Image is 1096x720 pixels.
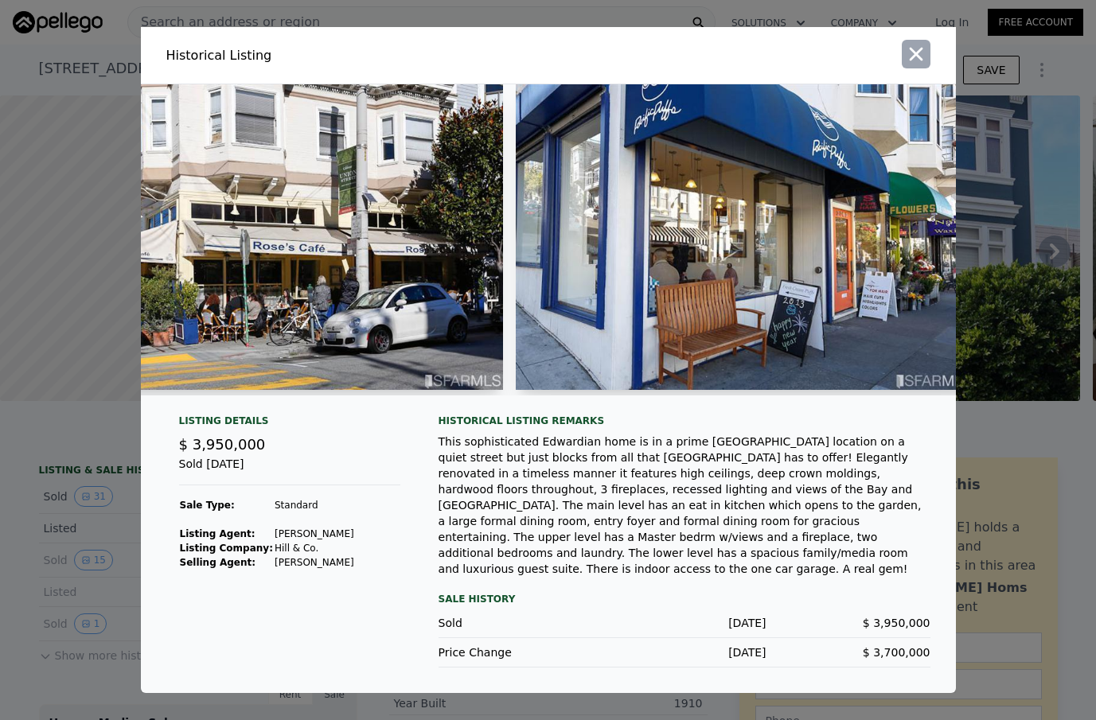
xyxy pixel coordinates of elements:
img: Property Img [516,84,974,390]
div: [DATE] [603,615,766,631]
td: [PERSON_NAME] [274,555,355,570]
img: Property Img [44,84,502,390]
div: Price Change [439,644,603,660]
span: $ 3,950,000 [863,617,930,629]
div: Sold [439,615,603,631]
div: Historical Listing remarks [439,414,930,427]
div: Historical Listing [166,46,542,65]
strong: Sale Type: [180,500,235,511]
td: Hill & Co. [274,541,355,555]
td: [PERSON_NAME] [274,527,355,541]
div: [DATE] [603,644,766,660]
strong: Listing Agent: [180,528,255,539]
span: $ 3,700,000 [863,646,930,659]
span: $ 3,950,000 [179,436,266,453]
strong: Selling Agent: [180,557,256,568]
div: Sale History [439,590,930,609]
div: Sold [DATE] [179,456,400,485]
div: This sophisticated Edwardian home is in a prime [GEOGRAPHIC_DATA] location on a quiet street but ... [439,434,930,577]
div: Listing Details [179,414,400,434]
strong: Listing Company: [180,543,273,554]
td: Standard [274,498,355,512]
